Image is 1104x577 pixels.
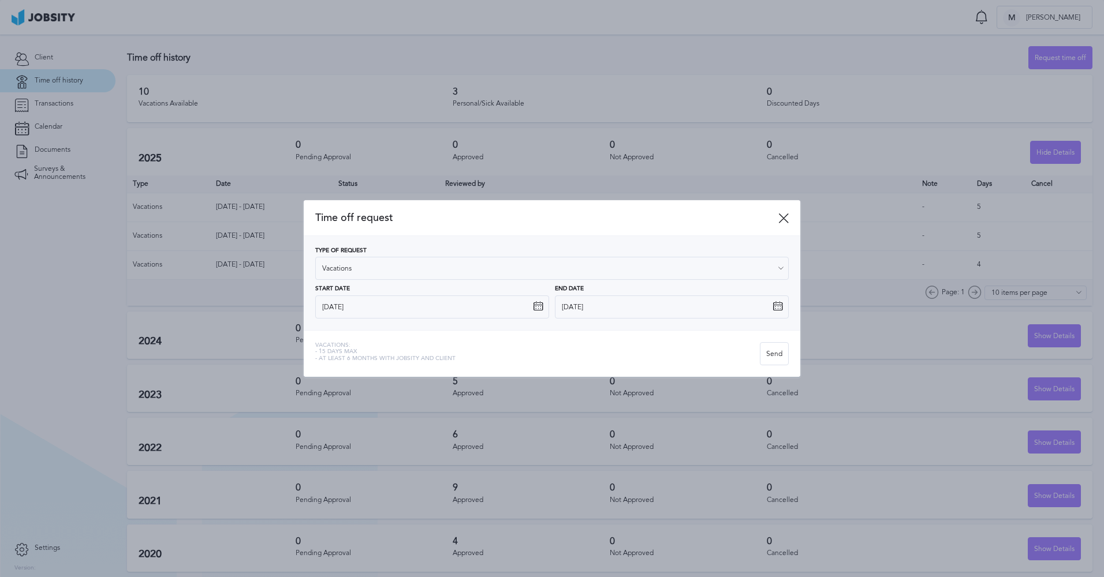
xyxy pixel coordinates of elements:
[315,342,456,349] span: Vacations:
[315,349,456,355] span: - 15 days max
[760,342,789,365] button: Send
[315,286,350,293] span: Start Date
[315,248,367,254] span: Type of Request
[315,355,456,362] span: - At least 6 months with jobsity and client
[315,212,778,224] span: Time off request
[555,286,584,293] span: End Date
[760,343,788,366] div: Send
